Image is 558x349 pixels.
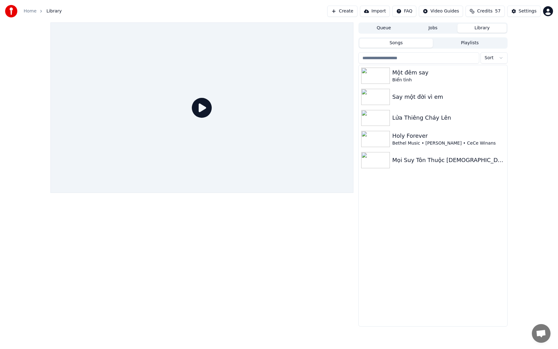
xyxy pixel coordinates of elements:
div: Open chat [532,324,551,343]
div: Say một đời vì em [392,93,505,101]
button: Video Guides [419,6,463,17]
div: Một đêm say [392,68,505,77]
div: Settings [519,8,537,14]
a: Home [24,8,36,14]
button: Songs [359,39,433,48]
span: Credits [477,8,492,14]
img: youka [5,5,17,17]
div: Lửa Thiêng Cháy Lên [392,113,505,122]
button: Library [457,24,507,33]
nav: breadcrumb [24,8,62,14]
span: Sort [485,55,494,61]
div: Holy Forever [392,131,505,140]
button: Credits57 [466,6,504,17]
button: Queue [359,24,409,33]
span: Library [46,8,62,14]
button: Playlists [433,39,507,48]
button: FAQ [392,6,416,17]
span: 57 [495,8,501,14]
button: Create [327,6,357,17]
div: Mọi Suy Tôn Thuộc [DEMOGRAPHIC_DATA] [392,156,505,165]
div: Bethel Music • [PERSON_NAME] • CeCe Winans [392,140,505,146]
button: Settings [507,6,541,17]
button: Import [360,6,390,17]
button: Jobs [409,24,458,33]
div: Biển tình [392,77,505,83]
